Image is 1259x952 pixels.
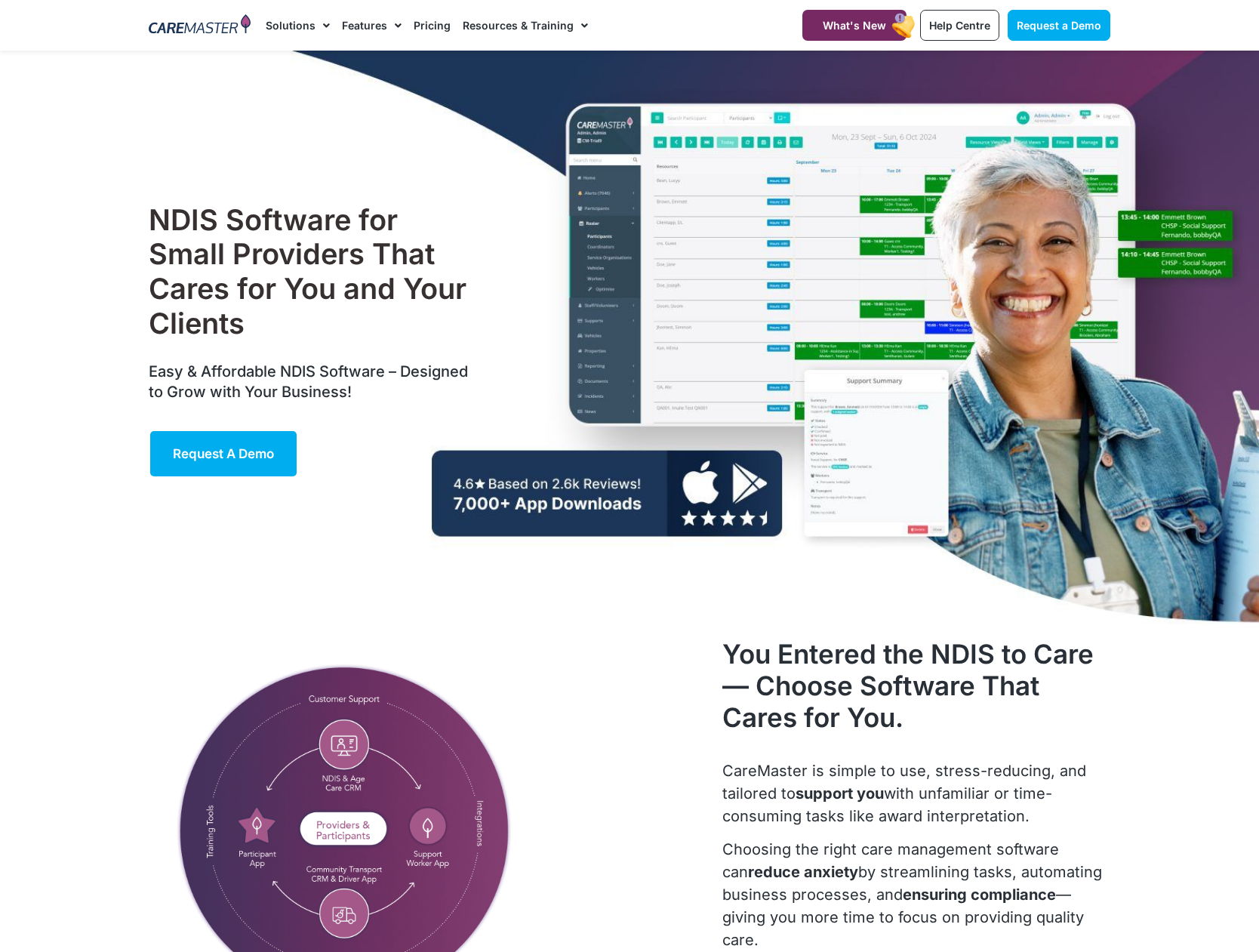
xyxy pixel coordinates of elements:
a: What's New [802,10,907,41]
p: CareMaster is simple to use, stress-reducing, and tailored to with unfamiliar or time-consuming t... [722,759,1110,827]
p: Choosing the right care management software can by streamlining tasks, automating business proces... [722,838,1110,951]
img: CareMaster Logo [149,14,251,37]
strong: reduce anxiety [748,863,858,881]
span: What's New [823,19,886,32]
a: Request a Demo [149,430,298,478]
span: Request a Demo [173,446,274,461]
a: Help Centre [920,10,999,41]
strong: ensuring compliance [903,886,1056,904]
span: Help Centre [929,19,990,32]
span: Request a Demo [1017,19,1101,32]
h1: NDIS Software for Small Providers That Cares for You and Your Clients [149,203,476,340]
h2: You Entered the NDIS to Care— Choose Software That Cares for You. [722,638,1110,733]
a: Request a Demo [1008,10,1110,41]
span: Easy & Affordable NDIS Software – Designed to Grow with Your Business! [149,362,468,401]
strong: support you [796,784,884,803]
